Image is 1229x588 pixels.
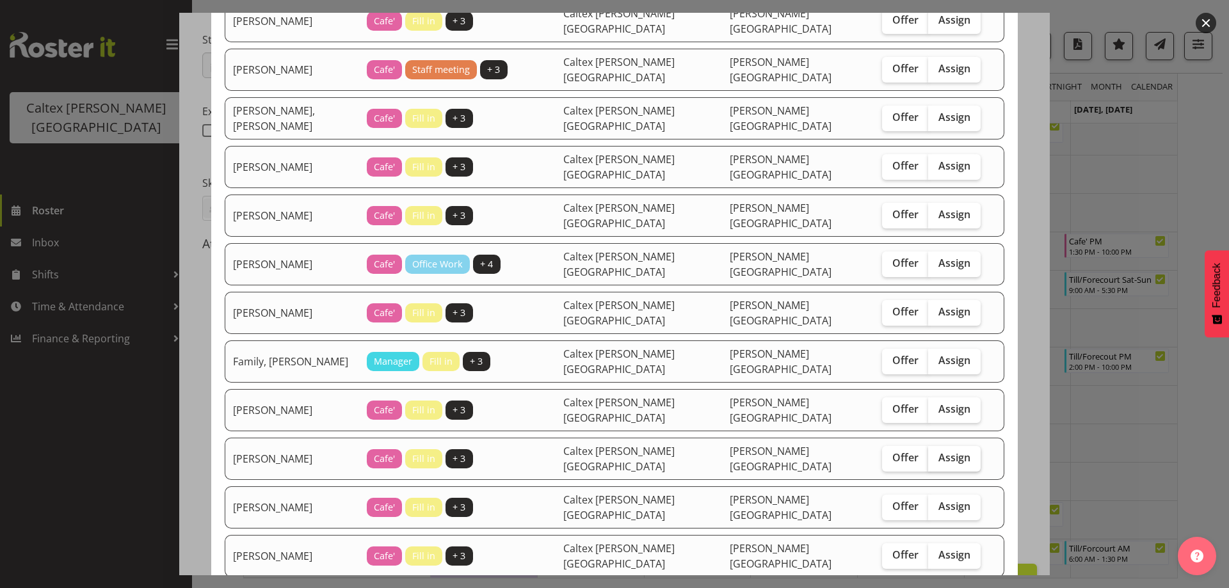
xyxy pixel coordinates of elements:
[412,257,463,271] span: Office Work
[730,201,831,230] span: [PERSON_NAME][GEOGRAPHIC_DATA]
[730,55,831,84] span: [PERSON_NAME][GEOGRAPHIC_DATA]
[892,13,919,26] span: Offer
[563,541,675,571] span: Caltex [PERSON_NAME][GEOGRAPHIC_DATA]
[374,452,395,466] span: Cafe'
[892,111,919,123] span: Offer
[730,444,831,473] span: [PERSON_NAME][GEOGRAPHIC_DATA]
[730,298,831,328] span: [PERSON_NAME][GEOGRAPHIC_DATA]
[430,354,453,369] span: Fill in
[412,306,435,320] span: Fill in
[374,549,395,563] span: Cafe'
[730,6,831,36] span: [PERSON_NAME][GEOGRAPHIC_DATA]
[225,243,359,285] td: [PERSON_NAME]
[453,549,465,563] span: + 3
[730,395,831,425] span: [PERSON_NAME][GEOGRAPHIC_DATA]
[730,347,831,376] span: [PERSON_NAME][GEOGRAPHIC_DATA]
[938,402,970,415] span: Assign
[412,160,435,174] span: Fill in
[1205,250,1229,337] button: Feedback - Show survey
[470,354,483,369] span: + 3
[563,444,675,473] span: Caltex [PERSON_NAME][GEOGRAPHIC_DATA]
[412,549,435,563] span: Fill in
[892,159,919,172] span: Offer
[892,500,919,513] span: Offer
[1211,263,1223,308] span: Feedback
[892,451,919,464] span: Offer
[892,305,919,318] span: Offer
[892,62,919,75] span: Offer
[730,152,831,182] span: [PERSON_NAME][GEOGRAPHIC_DATA]
[374,306,395,320] span: Cafe'
[374,14,395,28] span: Cafe'
[892,354,919,367] span: Offer
[374,209,395,223] span: Cafe'
[453,500,465,514] span: + 3
[225,535,359,577] td: [PERSON_NAME]
[374,354,412,369] span: Manager
[412,452,435,466] span: Fill in
[938,548,970,561] span: Assign
[374,160,395,174] span: Cafe'
[453,306,465,320] span: + 3
[938,159,970,172] span: Assign
[892,402,919,415] span: Offer
[563,55,675,84] span: Caltex [PERSON_NAME][GEOGRAPHIC_DATA]
[374,500,395,514] span: Cafe'
[1191,550,1203,562] img: help-xxl-2.png
[374,257,395,271] span: Cafe'
[892,208,919,221] span: Offer
[938,208,970,221] span: Assign
[225,486,359,528] td: [PERSON_NAME]
[938,62,970,75] span: Assign
[938,500,970,513] span: Assign
[938,305,970,318] span: Assign
[563,6,675,36] span: Caltex [PERSON_NAME][GEOGRAPHIC_DATA]
[453,452,465,466] span: + 3
[563,298,675,328] span: Caltex [PERSON_NAME][GEOGRAPHIC_DATA]
[412,14,435,28] span: Fill in
[892,257,919,269] span: Offer
[487,63,500,77] span: + 3
[225,292,359,334] td: [PERSON_NAME]
[453,160,465,174] span: + 3
[225,438,359,480] td: [PERSON_NAME]
[938,451,970,464] span: Assign
[225,97,359,139] td: [PERSON_NAME], [PERSON_NAME]
[563,152,675,182] span: Caltex [PERSON_NAME][GEOGRAPHIC_DATA]
[412,209,435,223] span: Fill in
[938,13,970,26] span: Assign
[225,49,359,91] td: [PERSON_NAME]
[374,403,395,417] span: Cafe'
[225,146,359,188] td: [PERSON_NAME]
[563,201,675,230] span: Caltex [PERSON_NAME][GEOGRAPHIC_DATA]
[938,354,970,367] span: Assign
[730,493,831,522] span: [PERSON_NAME][GEOGRAPHIC_DATA]
[563,250,675,279] span: Caltex [PERSON_NAME][GEOGRAPHIC_DATA]
[412,111,435,125] span: Fill in
[453,14,465,28] span: + 3
[453,209,465,223] span: + 3
[938,257,970,269] span: Assign
[225,195,359,237] td: [PERSON_NAME]
[225,389,359,431] td: [PERSON_NAME]
[453,111,465,125] span: + 3
[453,403,465,417] span: + 3
[730,250,831,279] span: [PERSON_NAME][GEOGRAPHIC_DATA]
[412,403,435,417] span: Fill in
[374,111,395,125] span: Cafe'
[563,347,675,376] span: Caltex [PERSON_NAME][GEOGRAPHIC_DATA]
[412,63,470,77] span: Staff meeting
[374,63,395,77] span: Cafe'
[225,340,359,383] td: Family, [PERSON_NAME]
[480,257,493,271] span: + 4
[730,541,831,571] span: [PERSON_NAME][GEOGRAPHIC_DATA]
[563,493,675,522] span: Caltex [PERSON_NAME][GEOGRAPHIC_DATA]
[563,395,675,425] span: Caltex [PERSON_NAME][GEOGRAPHIC_DATA]
[938,111,970,123] span: Assign
[730,104,831,133] span: [PERSON_NAME][GEOGRAPHIC_DATA]
[563,104,675,133] span: Caltex [PERSON_NAME][GEOGRAPHIC_DATA]
[412,500,435,514] span: Fill in
[892,548,919,561] span: Offer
